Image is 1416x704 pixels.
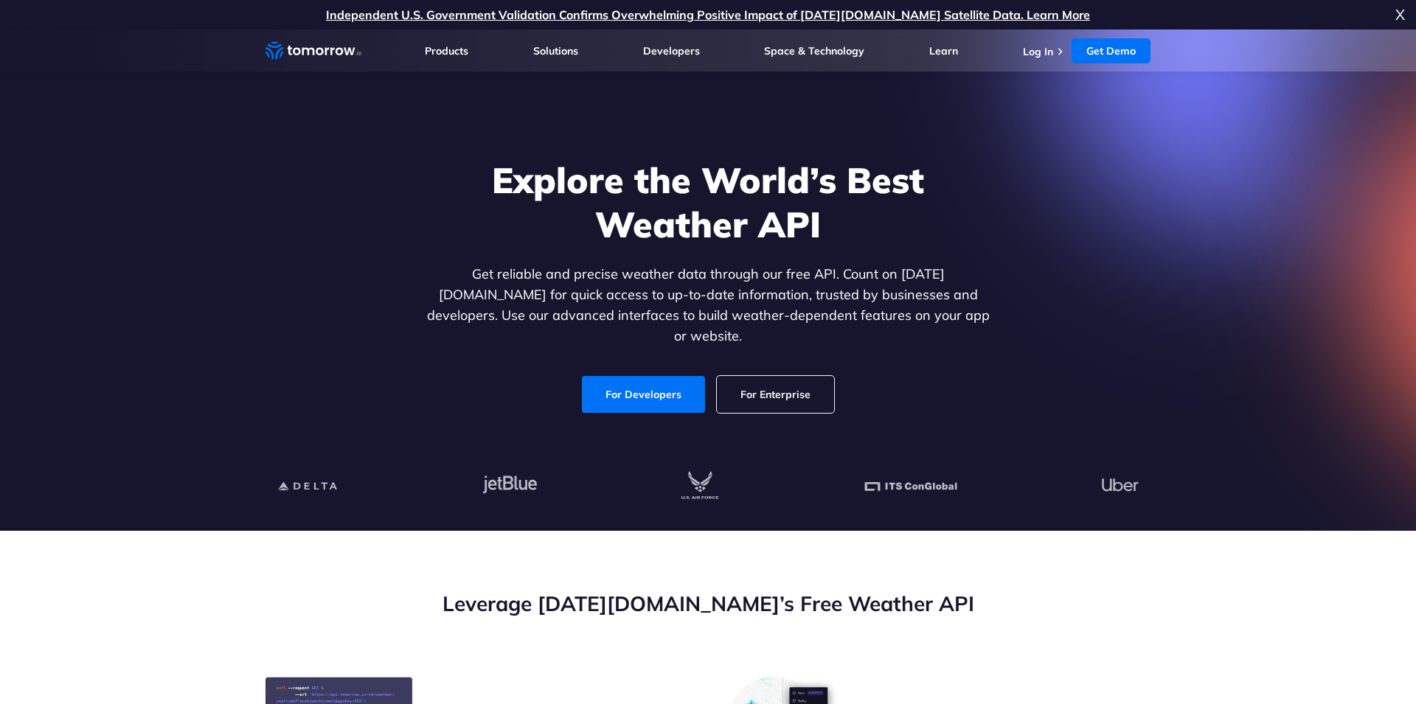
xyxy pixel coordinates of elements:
[423,264,993,346] p: Get reliable and precise weather data through our free API. Count on [DATE][DOMAIN_NAME] for quic...
[1023,45,1053,58] a: Log In
[425,44,468,57] a: Products
[265,590,1150,618] h2: Leverage [DATE][DOMAIN_NAME]’s Free Weather API
[533,44,578,57] a: Solutions
[643,44,700,57] a: Developers
[582,376,705,413] a: For Developers
[717,376,834,413] a: For Enterprise
[764,44,864,57] a: Space & Technology
[423,158,993,246] h1: Explore the World’s Best Weather API
[265,40,361,62] a: Home link
[929,44,958,57] a: Learn
[326,7,1090,22] a: Independent U.S. Government Validation Confirms Overwhelming Positive Impact of [DATE][DOMAIN_NAM...
[1072,38,1150,63] a: Get Demo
